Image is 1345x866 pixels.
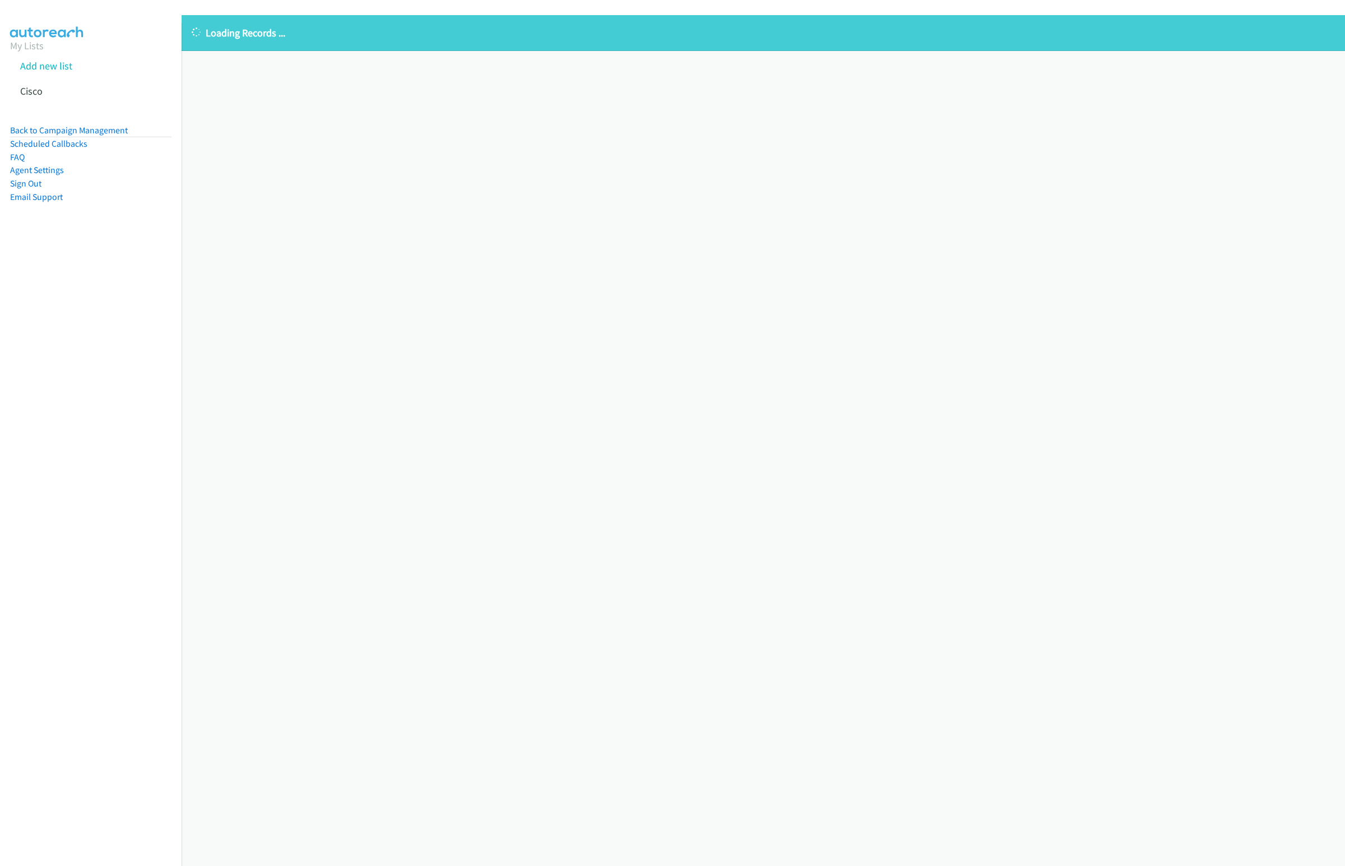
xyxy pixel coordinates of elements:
[20,85,43,97] a: Cisco
[10,178,41,189] a: Sign Out
[10,138,87,149] a: Scheduled Callbacks
[20,59,72,72] a: Add new list
[10,125,128,136] a: Back to Campaign Management
[10,152,25,162] a: FAQ
[192,25,1335,40] p: Loading Records ...
[10,39,44,52] a: My Lists
[10,165,64,175] a: Agent Settings
[10,192,63,202] a: Email Support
